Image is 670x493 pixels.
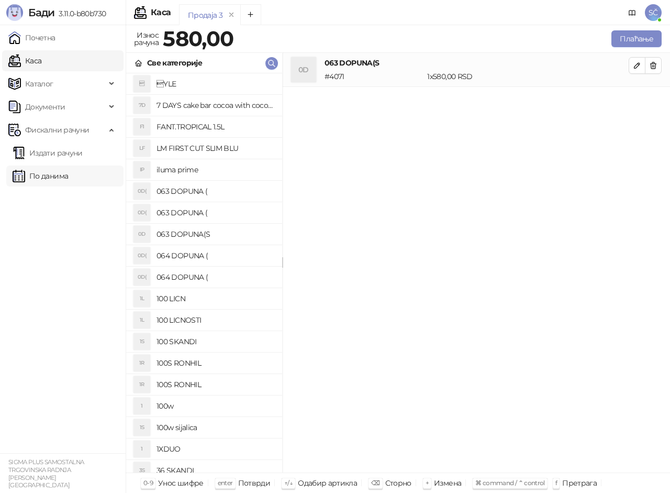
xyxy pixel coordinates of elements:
[133,462,150,479] div: 3S
[133,269,150,286] div: 0D(
[126,73,282,473] div: grid
[8,458,84,489] small: SIGMA PLUS SAMOSTALNA TRGOVINSKA RADNJA [PERSON_NAME] [GEOGRAPHIC_DATA]
[133,290,150,307] div: 1L
[133,118,150,135] div: F1
[133,398,150,414] div: 1
[434,476,461,490] div: Измена
[157,398,274,414] h4: 100w
[133,183,150,200] div: 0D(
[13,166,68,187] a: По данима
[225,10,238,19] button: remove
[133,75,150,92] div: 
[151,8,171,17] div: Каса
[218,479,233,487] span: enter
[8,27,55,48] a: Почетна
[25,119,89,140] span: Фискални рачуни
[157,269,274,286] h4: 064 DOPUNA (
[133,333,150,350] div: 1S
[25,96,65,117] span: Документи
[157,333,274,350] h4: 100 SKANDI
[133,226,150,243] div: 0D
[371,479,379,487] span: ⌫
[157,97,274,114] h4: 7 DAYS cake bar cocoa with cocoa filling
[624,4,641,21] a: Документација
[133,140,150,157] div: LF
[291,57,316,82] div: 0D
[475,479,545,487] span: ⌘ command / ⌃ control
[133,161,150,178] div: IP
[555,479,557,487] span: f
[157,441,274,457] h4: 1XDUO
[54,9,106,18] span: 3.11.0-b80b730
[385,476,411,490] div: Сторно
[133,97,150,114] div: 7D
[133,355,150,371] div: 1R
[157,290,274,307] h4: 100 LICN
[157,183,274,200] h4: 063 DOPUNA (
[25,73,53,94] span: Каталог
[157,312,274,328] h4: 100 LICNOSTI
[133,247,150,264] div: 0D(
[8,50,41,71] a: Каса
[157,419,274,436] h4: 100w sijalica
[133,204,150,221] div: 0D(
[157,161,274,178] h4: iluma prime
[163,26,233,51] strong: 580,00
[157,75,274,92] h4: YLE
[188,9,222,21] div: Продаја 3
[143,479,153,487] span: 0-9
[157,355,274,371] h4: 100S RONHIL
[133,441,150,457] div: 1
[157,140,274,157] h4: LM FIRST CUT SLIM BLU
[645,4,662,21] span: SČ
[133,376,150,393] div: 1R
[426,479,429,487] span: +
[238,476,271,490] div: Потврди
[132,28,161,49] div: Износ рачуна
[28,6,54,19] span: Бади
[611,30,662,47] button: Плаћање
[157,204,274,221] h4: 063 DOPUNA (
[284,479,293,487] span: ↑/↓
[240,4,261,25] button: Add tab
[298,476,357,490] div: Одабир артикла
[157,226,274,243] h4: 063 DOPUNA(S
[322,71,425,82] div: # 4071
[325,57,629,69] h4: 063 DOPUNA(S
[157,247,274,264] h4: 064 DOPUNA (
[133,419,150,436] div: 1S
[13,143,83,163] a: Издати рачуни
[133,312,150,328] div: 1L
[157,376,274,393] h4: 100S RONHIL
[157,462,274,479] h4: 36 SKANDI
[425,71,631,82] div: 1 x 580,00 RSD
[6,4,23,21] img: Logo
[147,57,202,69] div: Све категорије
[562,476,597,490] div: Претрага
[157,118,274,135] h4: FANT.TROPICAL 1.5L
[158,476,204,490] div: Унос шифре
